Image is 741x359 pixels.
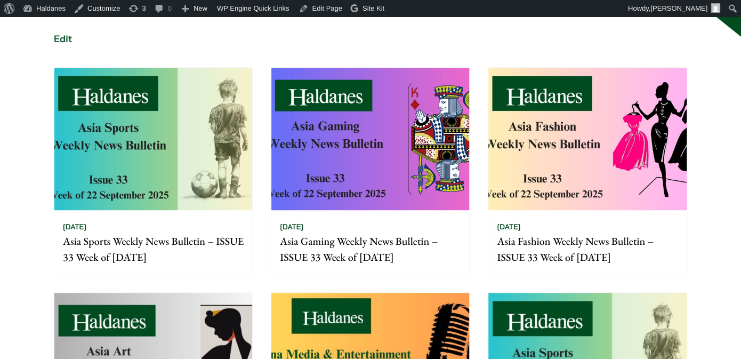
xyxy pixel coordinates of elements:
[488,67,687,274] a: [DATE] Asia Fashion Weekly News Bulletin – ISSUE 33 Week of [DATE]
[363,4,384,12] span: Site Kit
[280,233,461,265] p: Asia Gaming Weekly News Bulletin – ISSUE 33 Week of [DATE]
[650,4,707,12] span: [PERSON_NAME]
[63,233,244,265] p: Asia Sports Weekly News Bulletin – ISSUE 33 Week of [DATE]
[54,33,72,45] a: Edit
[280,222,303,232] time: [DATE]
[497,222,520,232] time: [DATE]
[54,67,253,274] a: [DATE] Asia Sports Weekly News Bulletin – ISSUE 33 Week of [DATE]
[271,67,470,274] a: [DATE] Asia Gaming Weekly News Bulletin – ISSUE 33 Week of [DATE]
[63,222,86,232] time: [DATE]
[497,233,678,265] p: Asia Fashion Weekly News Bulletin – ISSUE 33 Week of [DATE]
